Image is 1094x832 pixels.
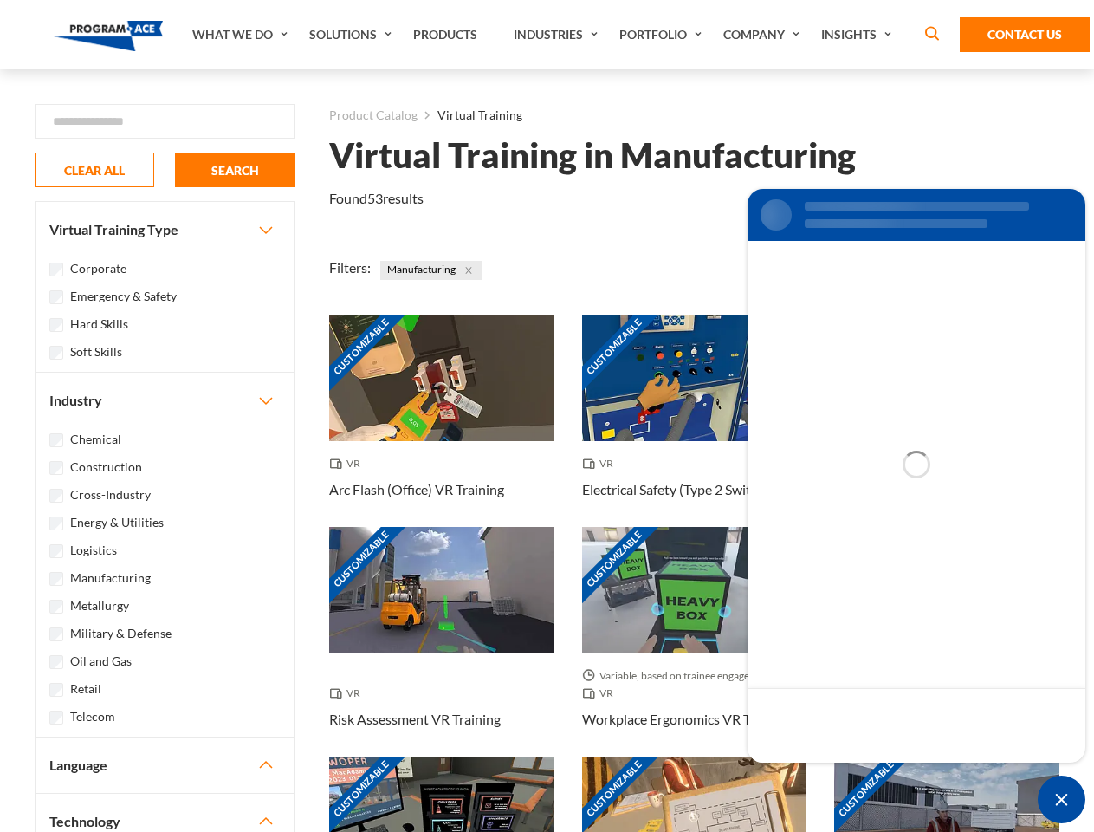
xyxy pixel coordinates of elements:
[49,461,63,475] input: Construction
[329,709,501,730] h3: Risk Assessment VR Training
[70,259,126,278] label: Corporate
[49,683,63,697] input: Retail
[329,479,504,500] h3: Arc Flash (Office) VR Training
[70,485,151,504] label: Cross-Industry
[582,685,620,702] span: VR
[1038,776,1085,823] span: Minimize live chat window
[70,513,164,532] label: Energy & Utilities
[329,315,554,527] a: Customizable Thumbnail - Arc Flash (Office) VR Training VR Arc Flash (Office) VR Training
[70,707,115,726] label: Telecom
[70,596,129,615] label: Metallurgy
[582,709,792,730] h3: Workplace Ergonomics VR Training
[49,600,63,614] input: Metallurgy
[36,373,294,428] button: Industry
[49,517,63,530] input: Energy & Utilities
[49,263,63,276] input: Corporate
[49,544,63,558] input: Logistics
[380,261,482,280] span: Manufacturing
[49,433,63,447] input: Chemical
[70,315,128,334] label: Hard Skills
[54,21,164,51] img: Program-Ace
[70,430,121,449] label: Chemical
[582,315,807,527] a: Customizable Thumbnail - Electrical Safety (Type 2 Switchgear) VR Training VR Electrical Safety (...
[49,711,63,725] input: Telecom
[960,17,1090,52] a: Contact Us
[70,624,172,643] label: Military & Defense
[582,479,807,500] h3: Electrical Safety (Type 2 Switchgear) VR Training
[70,541,117,560] label: Logistics
[36,202,294,257] button: Virtual Training Type
[329,527,554,757] a: Customizable Thumbnail - Risk Assessment VR Training VR Risk Assessment VR Training
[49,572,63,586] input: Manufacturing
[329,455,367,472] span: VR
[70,569,151,588] label: Manufacturing
[70,287,177,306] label: Emergency & Safety
[49,290,63,304] input: Emergency & Safety
[582,527,807,757] a: Customizable Thumbnail - Workplace Ergonomics VR Training Variable, based on trainee engagement w...
[329,104,418,127] a: Product Catalog
[49,346,63,360] input: Soft Skills
[367,190,383,206] em: 53
[49,318,63,332] input: Hard Skills
[70,342,122,361] label: Soft Skills
[329,188,424,209] p: Found results
[49,655,63,669] input: Oil and Gas
[49,627,63,641] input: Military & Defense
[329,259,371,276] span: Filters:
[329,104,1059,127] nav: breadcrumb
[329,685,367,702] span: VR
[49,489,63,503] input: Cross-Industry
[329,140,856,171] h1: Virtual Training in Manufacturing
[743,185,1090,767] iframe: SalesIQ Chat Window
[70,652,132,671] label: Oil and Gas
[418,104,522,127] li: Virtual Training
[35,153,154,187] button: CLEAR ALL
[36,738,294,793] button: Language
[582,455,620,472] span: VR
[459,261,478,280] button: Close
[1038,776,1085,823] div: Chat Widget
[70,458,142,477] label: Construction
[70,679,101,699] label: Retail
[582,667,807,685] span: Variable, based on trainee engagement with exercises.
